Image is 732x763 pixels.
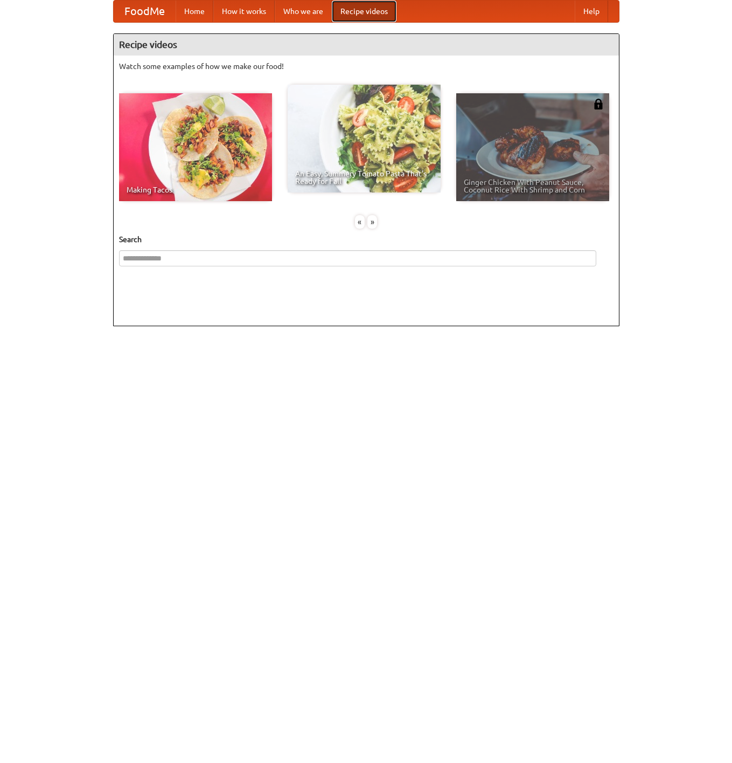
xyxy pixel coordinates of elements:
a: How it works [213,1,275,22]
a: An Easy, Summery Tomato Pasta That's Ready for Fall [288,85,441,193]
span: Making Tacos [127,186,264,194]
a: FoodMe [114,1,176,22]
img: 483408.png [593,99,604,109]
div: « [355,215,365,229]
a: Help [575,1,608,22]
a: Making Tacos [119,93,272,201]
span: An Easy, Summery Tomato Pasta That's Ready for Fall [295,170,433,185]
a: Home [176,1,213,22]
p: Watch some examples of how we make our food! [119,61,614,72]
a: Recipe videos [332,1,396,22]
h4: Recipe videos [114,34,619,56]
div: » [367,215,377,229]
a: Who we are [275,1,332,22]
h5: Search [119,234,614,245]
